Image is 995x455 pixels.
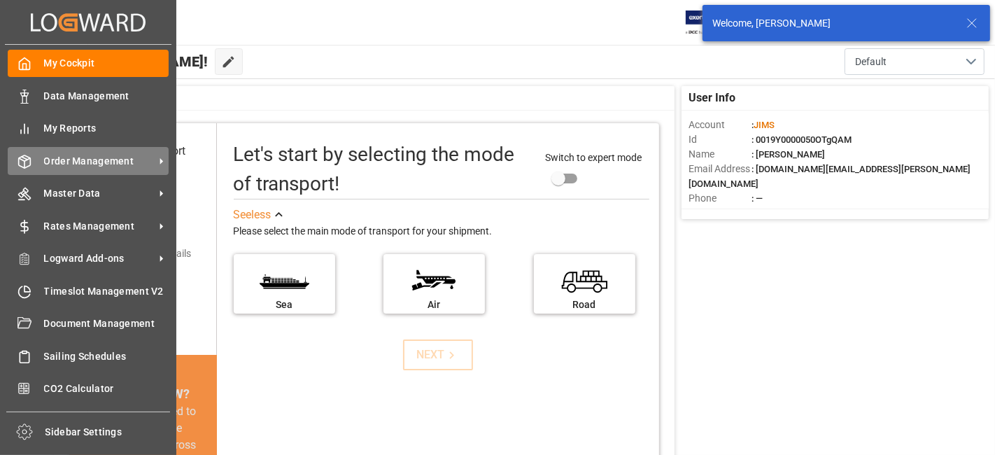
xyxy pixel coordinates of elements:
span: My Cockpit [44,56,169,71]
a: Data Management [8,82,169,109]
div: Sea [241,297,328,312]
button: NEXT [403,339,473,370]
span: Data Management [44,89,169,104]
div: Air [390,297,478,312]
span: : — [751,193,763,204]
span: My Reports [44,121,169,136]
span: Switch to expert mode [545,152,642,163]
span: User Info [689,90,735,106]
div: See less [234,206,271,223]
span: Id [689,132,751,147]
div: Add shipping details [104,246,191,261]
span: Name [689,147,751,162]
img: Exertis%20JAM%20-%20Email%20Logo.jpg_1722504956.jpg [686,10,734,35]
a: Tracking Shipment [8,407,169,435]
span: Master Data [44,186,155,201]
div: Let's start by selecting the mode of transport! [234,140,531,199]
span: Phone [689,191,751,206]
div: Road [541,297,628,312]
span: Default [855,55,887,69]
span: : [751,120,775,130]
a: Timeslot Management V2 [8,277,169,304]
span: : Shipper [751,208,786,218]
a: Sailing Schedules [8,342,169,370]
div: Please select the main mode of transport for your shipment. [234,223,649,240]
div: Welcome, [PERSON_NAME] [712,16,953,31]
span: Sidebar Settings [45,425,171,440]
span: Email Address [689,162,751,176]
button: open menu [845,48,985,75]
div: NEXT [416,346,459,363]
span: Logward Add-ons [44,251,155,266]
span: CO2 Calculator [44,381,169,396]
span: : [PERSON_NAME] [751,149,825,160]
span: : [DOMAIN_NAME][EMAIL_ADDRESS][PERSON_NAME][DOMAIN_NAME] [689,164,971,189]
a: My Cockpit [8,50,169,77]
span: Document Management [44,316,169,331]
span: JIMS [754,120,775,130]
span: Order Management [44,154,155,169]
a: CO2 Calculator [8,375,169,402]
span: Rates Management [44,219,155,234]
span: Account Type [689,206,751,220]
a: My Reports [8,115,169,142]
span: Timeslot Management V2 [44,284,169,299]
span: Hello [PERSON_NAME]! [57,48,208,75]
span: : 0019Y0000050OTgQAM [751,134,852,145]
span: Account [689,118,751,132]
a: Document Management [8,310,169,337]
span: Sailing Schedules [44,349,169,364]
